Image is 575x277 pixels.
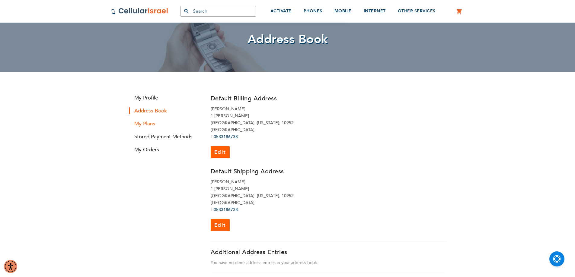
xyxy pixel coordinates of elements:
div: Accessibility Menu [4,260,17,273]
address: [PERSON_NAME] 1 [PERSON_NAME] [GEOGRAPHIC_DATA], [US_STATE], 10952 [GEOGRAPHIC_DATA] T: [211,105,324,140]
address: [PERSON_NAME] 1 [PERSON_NAME] [GEOGRAPHIC_DATA], [US_STATE], 10952 [GEOGRAPHIC_DATA] T: [211,178,324,213]
h3: Additional Address Entries [211,248,446,256]
p: You have no other address entries in your address book. [211,259,446,267]
a: Edit [211,219,230,231]
span: INTERNET [364,8,386,14]
h3: Default Shipping Address [211,167,324,175]
input: Search [180,6,256,17]
a: 0533186738 [214,134,238,140]
a: Edit [211,146,230,158]
span: OTHER SERVICES [398,8,436,14]
span: MOBILE [334,8,352,14]
h3: Default Billing Address [211,94,324,102]
a: 0533186738 [214,207,238,212]
a: My Orders [129,146,202,153]
a: My Plans [129,120,202,127]
span: Edit [214,222,226,228]
span: Edit [214,149,226,156]
img: Cellular Israel Logo [111,8,168,15]
span: PHONES [304,8,322,14]
span: ACTIVATE [270,8,292,14]
a: Stored Payment Methods [129,133,202,140]
strong: Address Book [129,107,202,114]
span: Address Book [248,31,328,48]
a: My Profile [129,94,202,101]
